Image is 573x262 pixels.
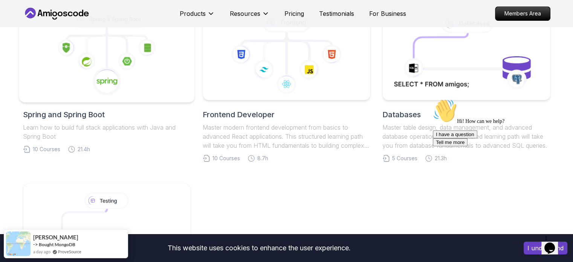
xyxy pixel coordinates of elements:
p: Members Area [495,7,550,20]
h2: Databases [382,109,550,120]
p: Resources [230,9,260,18]
a: Spring and Spring BootLearn how to build full stack applications with Java and Spring Boot10 Cour... [23,6,191,153]
button: Tell me more [3,43,38,51]
img: provesource social proof notification image [6,231,31,256]
button: Accept cookies [524,242,567,254]
a: Testimonials [319,9,354,18]
button: Products [180,9,215,24]
span: 10 Courses [212,155,240,162]
p: Products [180,9,206,18]
a: DatabasesMaster table design, data management, and advanced database operations. This structured ... [382,6,550,162]
h2: Spring and Spring Boot [23,109,191,120]
span: 21.4h [78,146,90,153]
span: 8.7h [257,155,268,162]
iframe: chat widget [541,232,565,254]
p: Master table design, data management, and advanced database operations. This structured learning ... [382,123,550,150]
a: ProveSource [58,248,81,255]
a: Bought MongoDB [39,242,75,247]
img: :wave: [3,3,27,27]
div: This website uses cookies to enhance the user experience. [6,240,512,256]
button: I have a question [3,35,47,43]
iframe: chat widget [430,96,565,228]
span: 10 Courses [33,146,60,153]
h2: Frontend Developer [203,109,370,120]
span: Hi! How can we help? [3,23,75,28]
div: 👋Hi! How can we help?I have a questionTell me more [3,3,139,51]
span: [PERSON_NAME] [33,234,78,241]
a: For Business [369,9,406,18]
span: -> [33,241,38,247]
a: Members Area [495,6,550,21]
p: Learn how to build full stack applications with Java and Spring Boot [23,123,191,141]
p: Master modern frontend development from basics to advanced React applications. This structured le... [203,123,370,150]
button: Resources [230,9,269,24]
span: a day ago [33,248,50,255]
span: 5 Courses [392,155,417,162]
a: Pricing [284,9,304,18]
a: Frontend DeveloperMaster modern frontend development from basics to advanced React applications. ... [203,6,370,162]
